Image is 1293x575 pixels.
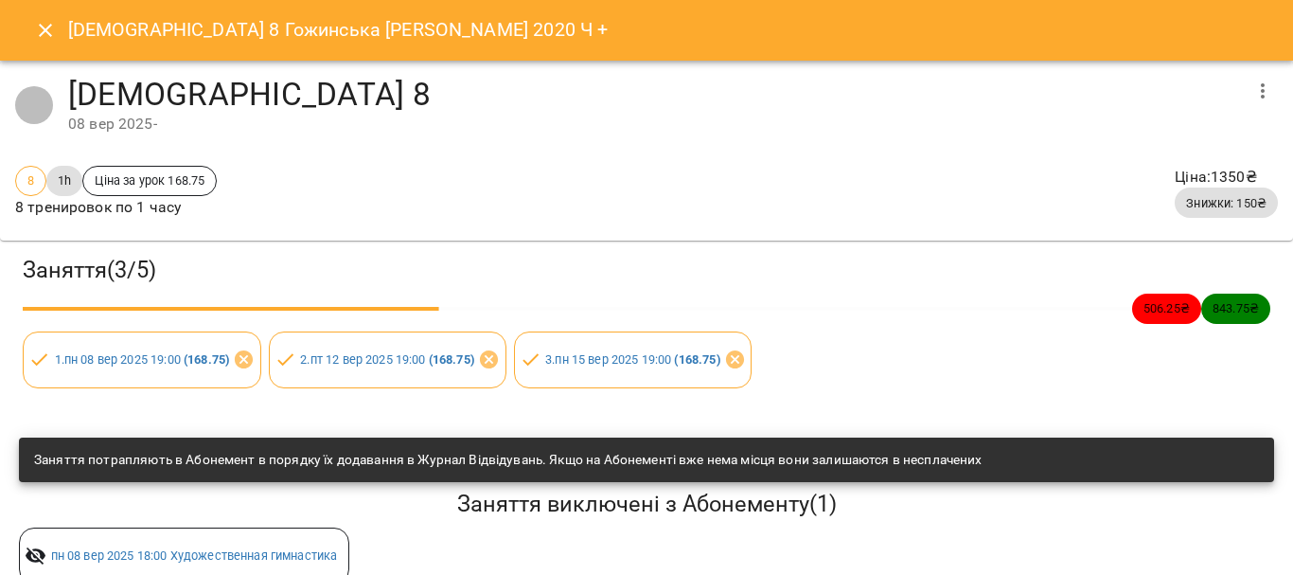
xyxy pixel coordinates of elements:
h6: [DEMOGRAPHIC_DATA] 8 Гожинська [PERSON_NAME] 2020 Ч + [68,15,609,45]
div: 2.пт 12 вер 2025 19:00 (168.75) [269,332,506,388]
p: Ціна : 1350 ₴ [1175,166,1278,189]
p: 8 тренировок по 1 часу [15,196,217,219]
div: 1.пн 08 вер 2025 19:00 (168.75) [23,332,261,388]
b: ( 168.75 ) [674,352,719,367]
h5: Заняття виключені з Абонементу ( 1 ) [19,490,1274,519]
span: 843.75 ₴ [1201,299,1270,317]
div: 3.пн 15 вер 2025 19:00 (168.75) [514,332,753,388]
span: 506.25 ₴ [1132,299,1201,317]
div: 08 вер 2025 - [68,113,1240,135]
h4: [DEMOGRAPHIC_DATA] 8 [68,76,1240,113]
span: Ціна за урок 168.75 [83,171,216,189]
span: Знижки: 150₴ [1175,194,1278,212]
span: 8 [16,171,45,189]
a: пн 08 вер 2025 18:00 Художественная гимнастика [51,548,338,563]
b: ( 168.75 ) [429,352,474,367]
span: 1h [46,171,82,189]
button: Close [23,8,68,53]
a: 2.пт 12 вер 2025 19:00 (168.75) [300,352,474,367]
h3: Заняття ( 3 / 5 ) [23,256,1270,285]
b: ( 168.75 ) [184,352,229,367]
a: 1.пн 08 вер 2025 19:00 (168.75) [55,352,230,367]
div: Заняття потрапляють в Абонемент в порядку їх додавання в Журнал Відвідувань. Якщо на Абонементі в... [34,443,983,477]
a: 3.пн 15 вер 2025 19:00 (168.75) [545,352,720,367]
